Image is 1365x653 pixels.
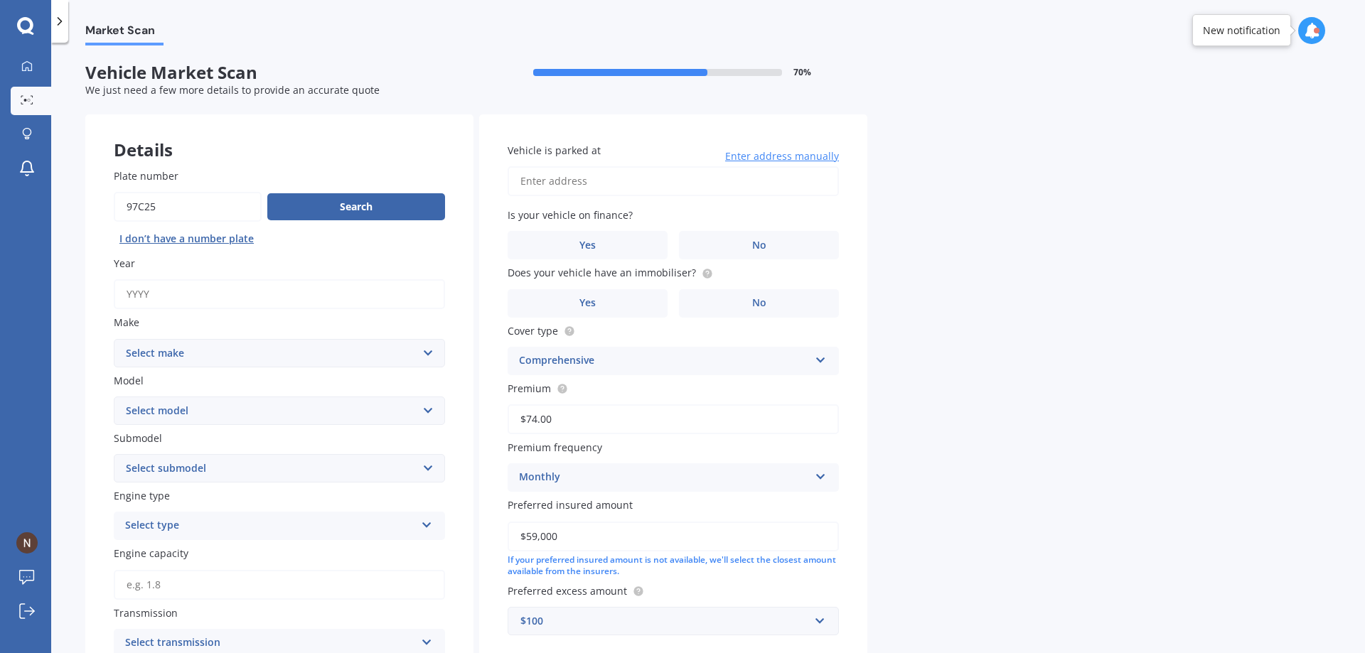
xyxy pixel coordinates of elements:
span: Yes [579,297,596,309]
input: Enter address [508,166,839,196]
input: Enter premium [508,404,839,434]
span: No [752,297,766,309]
div: New notification [1203,23,1280,38]
span: 70 % [793,68,811,77]
span: Vehicle Market Scan [85,63,476,83]
div: Monthly [519,469,809,486]
span: Market Scan [85,23,164,43]
span: Premium frequency [508,441,602,454]
div: Details [85,114,473,157]
input: Enter amount [508,522,839,551]
span: Vehicle is parked at [508,144,601,157]
span: Submodel [114,431,162,445]
span: Make [114,316,139,330]
span: Premium [508,382,551,395]
div: Select type [125,517,415,534]
button: Search [267,193,445,220]
span: Preferred insured amount [508,499,633,512]
span: Model [114,374,144,387]
span: Transmission [114,606,178,620]
input: YYYY [114,279,445,309]
div: Select transmission [125,635,415,652]
span: Preferred excess amount [508,584,627,598]
span: Is your vehicle on finance? [508,208,633,222]
div: $100 [520,613,809,629]
div: If your preferred insured amount is not available, we'll select the closest amount available from... [508,554,839,578]
span: Enter address manually [725,149,839,163]
div: Comprehensive [519,352,809,369]
input: e.g. 1.8 [114,570,445,600]
span: Cover type [508,324,558,338]
span: No [752,239,766,252]
span: Engine type [114,489,170,502]
button: I don’t have a number plate [114,227,259,250]
span: Engine capacity [114,547,188,561]
input: Enter plate number [114,192,262,222]
span: We just need a few more details to provide an accurate quote [85,83,380,97]
span: Year [114,257,135,270]
span: Does your vehicle have an immobiliser? [508,266,696,280]
span: Yes [579,239,596,252]
span: Plate number [114,169,178,183]
img: ACg8ocKA7nCMxNS_ZZ_7gCzMnt-3SITxarCRs6Ktfyyk2ea3irW4zQ=s96-c [16,532,38,554]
